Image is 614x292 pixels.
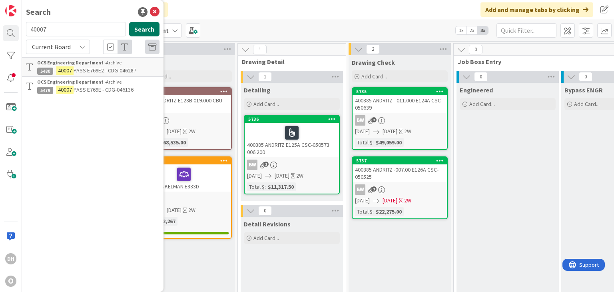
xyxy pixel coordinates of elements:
input: Quick Filter... [496,23,556,38]
span: [DATE] [275,172,289,180]
div: 5739 [140,89,231,94]
span: 2 [371,186,377,192]
div: 5737400385 ANDRITZ -007.00 E126A CSC-050525 [353,157,447,182]
mark: 40007 [56,86,74,94]
button: Search [129,22,159,36]
span: 0 [469,45,482,54]
span: Add Card... [574,100,600,108]
span: 1 [258,72,272,82]
div: 5737 [353,157,447,164]
div: BW [355,184,365,195]
span: 2 [263,162,269,167]
a: 5735400385 ANDRITZ - 011.000 E124A CSC- 050639BW[DATE][DATE]2WTotal $:$49,059.00 [352,87,448,150]
span: 1 [253,45,267,54]
span: PASS E769E2 - CDG-046287 [74,67,136,74]
span: Add Card... [253,234,279,242]
div: 2W [404,196,411,205]
img: Visit kanbanzone.com [5,5,16,16]
div: BW [355,115,365,126]
div: MJ [137,115,231,126]
span: [DATE] [383,127,397,136]
span: Add Card... [253,100,279,108]
span: Drawing Check [352,58,395,66]
div: $11,317.50 [266,182,296,191]
mark: 40007 [56,66,74,75]
span: 1x [456,26,466,34]
div: 5739400385 ANDRITZ E128B 019.000 CBU- 050360 [137,88,231,113]
a: 5736400385 ANDRITZ E125A CSC-050573 006.200BW[DATE][DATE]2WTotal $:$11,317.50 [244,115,340,194]
div: Add and manage tabs by clicking [480,2,593,17]
span: : [373,138,374,147]
div: 5897 [137,157,231,164]
span: Add Card... [469,100,495,108]
div: 2W [296,172,303,180]
b: OCS Engineering Department › [37,60,106,66]
a: OCS Engineering Department ›Archive548040007PASS E769E2 - CDG-046287 [22,57,163,77]
div: 5735 [356,89,447,94]
div: 5735400385 ANDRITZ - 011.000 E124A CSC- 050639 [353,88,447,113]
span: [DATE] [167,127,181,136]
span: [DATE] [167,206,181,214]
div: $49,059.00 [374,138,404,147]
span: [DATE] [247,172,262,180]
span: [DATE] [355,127,370,136]
div: 5739 [137,88,231,95]
div: 5480 [37,68,53,75]
input: Search for title... [26,22,126,36]
div: BW [245,160,339,170]
b: OCS Engineering Department › [37,79,106,85]
div: 5736400385 ANDRITZ E125A CSC-050573 006.200 [245,116,339,157]
div: 400385 ANDRITZ E128B 019.000 CBU- 050360 [137,95,231,113]
span: Add Card... [361,73,387,80]
div: NC [137,194,231,204]
div: Archive [37,59,159,66]
span: Detail Revisions [244,220,291,228]
div: 400589 BINKELMAN E333D [137,164,231,192]
span: Drawing Detail [242,58,336,66]
div: 5897400589 BINKELMAN E333D [137,157,231,192]
span: [DATE] [355,196,370,205]
div: $68,535.00 [158,138,188,147]
div: $22,275.00 [374,207,404,216]
div: 2W [188,206,195,214]
span: Bypass ENGR [564,86,603,94]
div: O [5,276,16,287]
div: 5479 [37,87,53,94]
a: 5897400589 BINKELMAN E333DNC[DATE][DATE]2WTotal $:12,2676/6 [136,156,232,239]
div: BW [353,115,447,126]
span: 2 [366,44,380,54]
span: [DATE] [383,196,397,205]
span: 0 [258,206,272,216]
div: 400385 ANDRITZ -007.00 E126A CSC-050525 [353,164,447,182]
div: 5736 [245,116,339,123]
div: Total $ [355,138,373,147]
div: DH [5,253,16,264]
div: BW [353,184,447,195]
div: 12,267 [158,217,177,226]
span: Current Board [32,43,71,51]
div: Search [26,6,51,18]
span: 0 [474,72,488,82]
span: Engineered [460,86,493,94]
span: 2 [371,117,377,122]
div: 400385 ANDRITZ - 011.000 E124A CSC- 050639 [353,95,447,113]
span: Detailing [244,86,271,94]
a: 5739400385 ANDRITZ E128B 019.000 CBU- 050360MJ[DATE][DATE]2WTotal $:$68,535.00 [136,87,232,150]
span: : [373,207,374,216]
div: 5737 [356,158,447,164]
span: PASS E769E - CDG-046136 [74,86,134,93]
a: 5737400385 ANDRITZ -007.00 E126A CSC-050525BW[DATE][DATE]2WTotal $:$22,275.00 [352,156,448,219]
span: 3x [477,26,488,34]
div: 2W [188,127,195,136]
a: OCS Engineering Department ›Archive547940007PASS E769E - CDG-046136 [22,77,163,96]
div: 5897 [140,158,231,164]
div: 400385 ANDRITZ E125A CSC-050573 006.200 [245,123,339,157]
div: Total $ [247,182,265,191]
span: 2x [466,26,477,34]
div: 5735 [353,88,447,95]
span: : [265,182,266,191]
div: BW [247,160,257,170]
div: Total $ [355,207,373,216]
div: Archive [37,78,159,86]
div: 2W [404,127,411,136]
